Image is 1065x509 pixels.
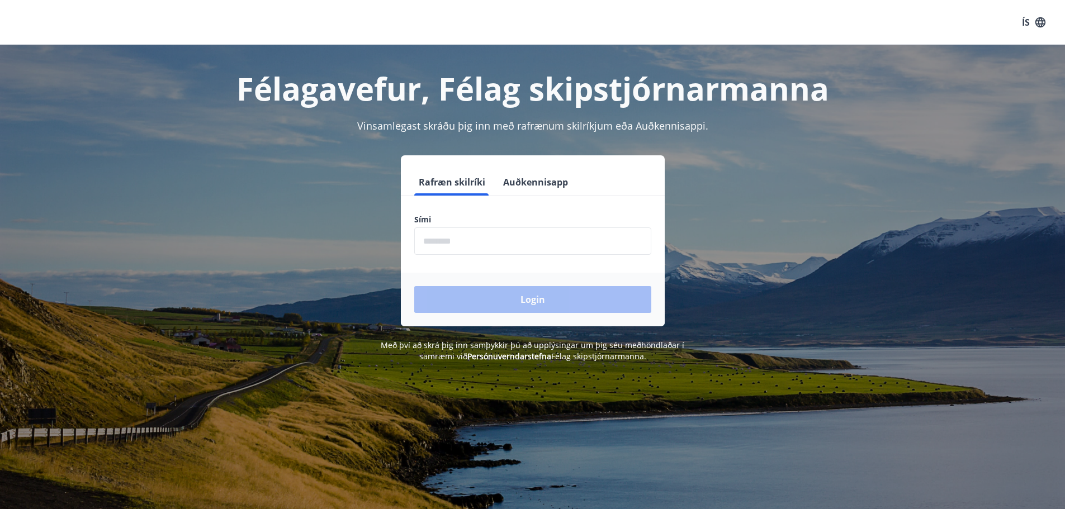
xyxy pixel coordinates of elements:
[414,169,490,196] button: Rafræn skilríki
[414,214,651,225] label: Sími
[467,351,551,361] a: Persónuverndarstefna
[381,340,684,361] span: Með því að skrá þig inn samþykkir þú að upplýsingar um þig séu meðhöndlaðar í samræmi við Félag s...
[357,119,708,132] span: Vinsamlegast skráðu þig inn með rafrænum skilríkjum eða Auðkennisappi.
[499,169,572,196] button: Auðkennisapp
[144,67,922,110] h1: Félagavefur, Félag skipstjórnarmanna
[1016,12,1052,32] button: ÍS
